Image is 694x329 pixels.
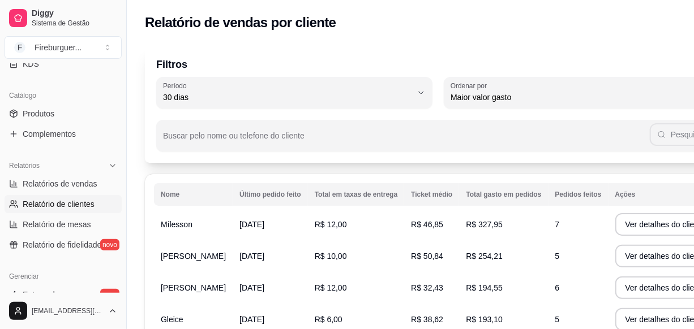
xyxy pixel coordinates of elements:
[5,236,122,254] a: Relatório de fidelidadenovo
[239,220,264,229] span: [DATE]
[315,220,347,229] span: R$ 12,00
[23,239,101,250] span: Relatório de fidelidade
[466,315,503,324] span: R$ 193,10
[5,55,122,73] a: KDS
[35,42,82,53] div: Fireburguer ...
[145,14,336,32] h2: Relatório de vendas por cliente
[308,183,405,206] th: Total em taxas de entrega
[411,252,443,261] span: R$ 50,84
[404,183,459,206] th: Ticket médio
[411,315,443,324] span: R$ 38,62
[233,183,308,206] th: Último pedido feito
[9,161,40,170] span: Relatórios
[466,252,503,261] span: R$ 254,21
[23,289,70,300] span: Entregadores
[5,125,122,143] a: Complementos
[23,58,39,70] span: KDS
[161,283,226,292] span: [PERSON_NAME]
[5,175,122,193] a: Relatórios de vendas
[32,8,117,19] span: Diggy
[161,220,192,229] span: Mílesson
[5,86,122,105] div: Catálogo
[555,283,560,292] span: 6
[555,315,560,324] span: 5
[163,81,190,90] label: Período
[5,297,122,324] button: [EMAIL_ADDRESS][DOMAIN_NAME]
[32,306,104,315] span: [EMAIL_ADDRESS][DOMAIN_NAME]
[411,283,443,292] span: R$ 32,43
[23,108,54,119] span: Produtos
[239,252,264,261] span: [DATE]
[5,105,122,123] a: Produtos
[23,198,95,210] span: Relatório de clientes
[411,220,443,229] span: R$ 46,85
[549,183,609,206] th: Pedidos feitos
[23,219,91,230] span: Relatório de mesas
[161,252,226,261] span: [PERSON_NAME]
[5,267,122,285] div: Gerenciar
[555,220,560,229] span: 7
[14,42,25,53] span: F
[459,183,548,206] th: Total gasto em pedidos
[5,285,122,304] a: Entregadoresnovo
[466,220,503,229] span: R$ 327,95
[5,36,122,59] button: Select a team
[466,283,503,292] span: R$ 194,55
[555,252,560,261] span: 5
[315,252,347,261] span: R$ 10,00
[163,135,650,146] input: Buscar pelo nome ou telefone do cliente
[156,77,432,109] button: Período30 dias
[451,81,491,90] label: Ordenar por
[23,128,76,140] span: Complementos
[23,178,97,189] span: Relatórios de vendas
[163,92,412,103] span: 30 dias
[5,195,122,213] a: Relatório de clientes
[5,5,122,32] a: DiggySistema de Gestão
[5,215,122,233] a: Relatório de mesas
[315,283,347,292] span: R$ 12,00
[315,315,342,324] span: R$ 6,00
[154,183,233,206] th: Nome
[239,315,264,324] span: [DATE]
[239,283,264,292] span: [DATE]
[32,19,117,28] span: Sistema de Gestão
[161,315,183,324] span: Gleice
